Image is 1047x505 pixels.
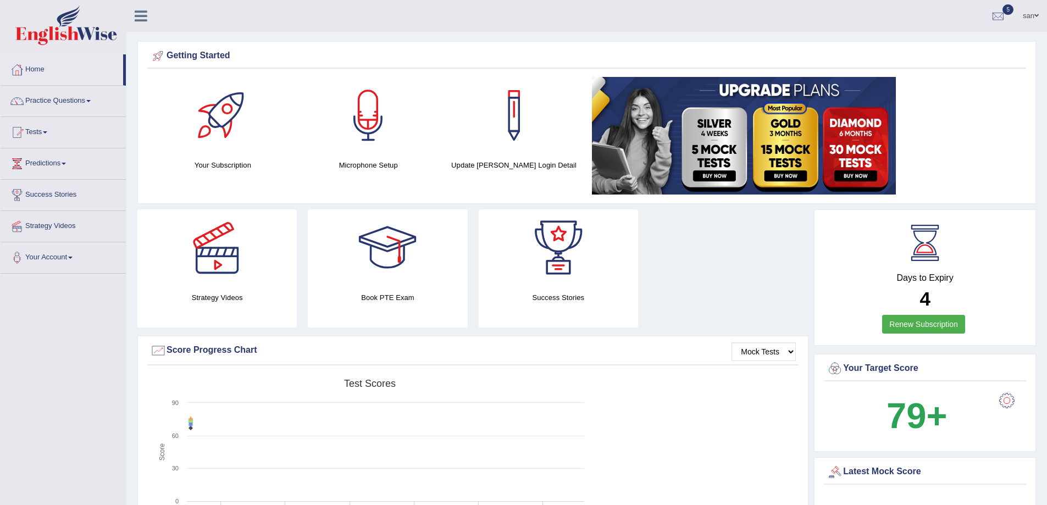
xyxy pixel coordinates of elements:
[172,432,179,439] text: 60
[592,77,896,195] img: small5.jpg
[882,315,965,334] a: Renew Subscription
[150,48,1023,64] div: Getting Started
[150,342,796,359] div: Score Progress Chart
[308,292,467,303] h4: Book PTE Exam
[447,159,581,171] h4: Update [PERSON_NAME] Login Detail
[1002,4,1013,15] span: 5
[1,180,126,207] a: Success Stories
[827,464,1023,480] div: Latest Mock Score
[344,378,396,389] tspan: Test scores
[175,498,179,504] text: 0
[919,288,930,309] b: 4
[158,443,166,461] tspan: Score
[1,242,126,270] a: Your Account
[156,159,290,171] h4: Your Subscription
[1,54,123,82] a: Home
[172,399,179,406] text: 90
[1,148,126,176] a: Predictions
[827,273,1023,283] h4: Days to Expiry
[1,117,126,145] a: Tests
[172,465,179,471] text: 30
[137,292,297,303] h4: Strategy Videos
[301,159,436,171] h4: Microphone Setup
[887,396,947,436] b: 79+
[827,360,1023,377] div: Your Target Score
[479,292,638,303] h4: Success Stories
[1,86,126,113] a: Practice Questions
[1,211,126,238] a: Strategy Videos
